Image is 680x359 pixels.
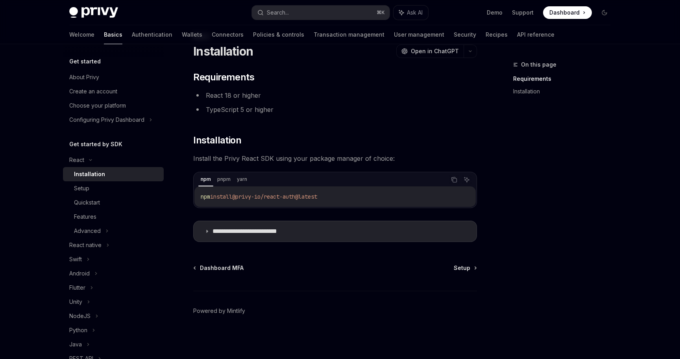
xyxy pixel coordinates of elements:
[74,212,96,221] div: Features
[69,297,82,307] div: Unity
[69,255,82,264] div: Swift
[454,25,476,44] a: Security
[394,25,444,44] a: User management
[235,175,249,184] div: yarn
[198,175,213,184] div: npm
[74,198,100,207] div: Quickstart
[512,9,534,17] a: Support
[74,226,101,236] div: Advanced
[513,73,617,85] a: Requirements
[69,115,144,125] div: Configuring Privy Dashboard
[212,25,244,44] a: Connectors
[69,57,101,66] h5: Get started
[314,25,384,44] a: Transaction management
[69,73,99,82] div: About Privy
[69,326,87,335] div: Python
[517,25,554,44] a: API reference
[411,47,459,55] span: Open in ChatGPT
[486,25,508,44] a: Recipes
[201,193,210,200] span: npm
[182,25,202,44] a: Wallets
[63,167,164,181] a: Installation
[69,283,85,292] div: Flutter
[449,175,459,185] button: Copy the contents from the code block
[69,340,82,349] div: Java
[394,6,428,20] button: Ask AI
[487,9,503,17] a: Demo
[104,25,122,44] a: Basics
[232,193,317,200] span: @privy-io/react-auth@latest
[69,87,117,96] div: Create an account
[513,85,617,98] a: Installation
[69,269,90,278] div: Android
[63,84,164,99] a: Create an account
[69,7,118,18] img: dark logo
[63,70,164,84] a: About Privy
[132,25,172,44] a: Authentication
[69,140,122,149] h5: Get started by SDK
[215,175,233,184] div: pnpm
[549,9,580,17] span: Dashboard
[193,71,254,84] span: Requirements
[454,264,470,272] span: Setup
[193,44,253,58] h1: Installation
[462,175,472,185] button: Ask AI
[210,193,232,200] span: install
[407,9,423,17] span: Ask AI
[194,264,244,272] a: Dashboard MFA
[69,311,91,321] div: NodeJS
[193,104,477,115] li: TypeScript 5 or higher
[454,264,476,272] a: Setup
[69,240,102,250] div: React native
[69,25,94,44] a: Welcome
[252,6,390,20] button: Search...⌘K
[193,307,245,315] a: Powered by Mintlify
[543,6,592,19] a: Dashboard
[521,60,556,69] span: On this page
[74,169,105,179] div: Installation
[396,45,464,58] button: Open in ChatGPT
[69,155,84,165] div: React
[74,184,89,193] div: Setup
[63,210,164,224] a: Features
[200,264,244,272] span: Dashboard MFA
[377,9,385,16] span: ⌘ K
[193,134,241,147] span: Installation
[69,101,126,110] div: Choose your platform
[63,181,164,195] a: Setup
[598,6,611,19] button: Toggle dark mode
[267,8,289,17] div: Search...
[193,153,477,164] span: Install the Privy React SDK using your package manager of choice:
[253,25,304,44] a: Policies & controls
[193,90,477,101] li: React 18 or higher
[63,99,164,113] a: Choose your platform
[63,195,164,210] a: Quickstart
